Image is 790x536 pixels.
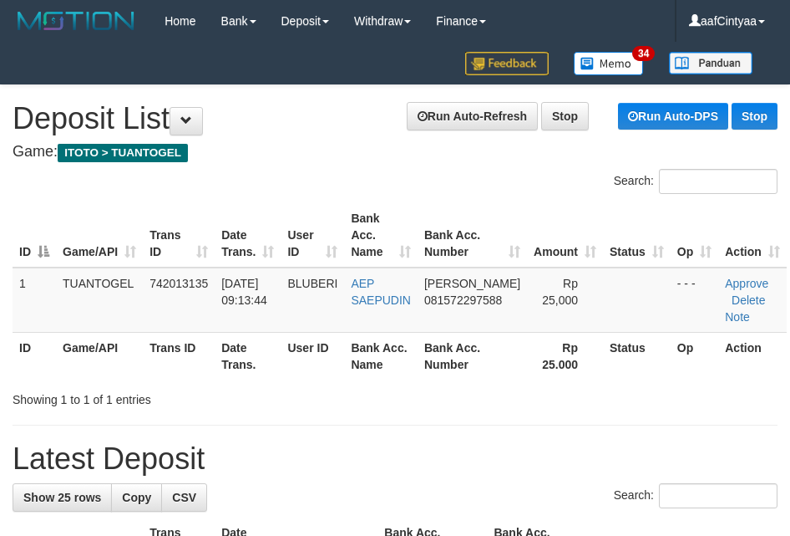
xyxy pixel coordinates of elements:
[172,491,196,504] span: CSV
[13,203,56,268] th: ID: activate to sort column descending
[344,332,418,380] th: Bank Acc. Name
[13,385,317,408] div: Showing 1 to 1 of 1 entries
[161,483,207,512] a: CSV
[424,277,520,290] span: [PERSON_NAME]
[221,277,267,307] span: [DATE] 09:13:44
[659,169,777,194] input: Search:
[56,332,143,380] th: Game/API
[614,169,777,194] label: Search:
[13,268,56,333] td: 1
[215,332,281,380] th: Date Trans.
[614,483,777,508] label: Search:
[732,294,765,307] a: Delete
[344,203,418,268] th: Bank Acc. Name: activate to sort column ascending
[149,277,208,290] span: 742013135
[527,203,603,268] th: Amount: activate to sort column ascending
[542,277,578,307] span: Rp 25,000
[281,332,344,380] th: User ID
[56,203,143,268] th: Game/API: activate to sort column ascending
[574,52,644,75] img: Button%20Memo.svg
[732,103,777,130] a: Stop
[111,483,162,512] a: Copy
[632,46,655,61] span: 34
[143,203,215,268] th: Trans ID: activate to sort column ascending
[58,144,188,162] span: ITOTO > TUANTOGEL
[718,203,787,268] th: Action: activate to sort column ascending
[603,332,671,380] th: Status
[281,203,344,268] th: User ID: activate to sort column ascending
[13,332,56,380] th: ID
[13,483,112,512] a: Show 25 rows
[23,491,101,504] span: Show 25 rows
[718,332,787,380] th: Action
[351,277,411,307] a: AEP SAEPUDIN
[287,277,337,290] span: BLUBERI
[669,52,752,74] img: panduan.png
[215,203,281,268] th: Date Trans.: activate to sort column ascending
[56,268,143,333] td: TUANTOGEL
[725,310,750,324] a: Note
[418,203,527,268] th: Bank Acc. Number: activate to sort column ascending
[407,102,538,130] a: Run Auto-Refresh
[671,268,718,333] td: - - -
[618,103,728,130] a: Run Auto-DPS
[143,332,215,380] th: Trans ID
[671,203,718,268] th: Op: activate to sort column ascending
[13,144,777,161] h4: Game:
[671,332,718,380] th: Op
[418,332,527,380] th: Bank Acc. Number
[561,42,656,84] a: 34
[122,491,151,504] span: Copy
[541,102,589,130] a: Stop
[603,203,671,268] th: Status: activate to sort column ascending
[465,52,549,75] img: Feedback.jpg
[13,442,777,476] h1: Latest Deposit
[13,8,139,33] img: MOTION_logo.png
[659,483,777,508] input: Search:
[527,332,603,380] th: Rp 25.000
[424,294,502,307] span: Copy 081572297588 to clipboard
[13,102,777,135] h1: Deposit List
[725,277,768,290] a: Approve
